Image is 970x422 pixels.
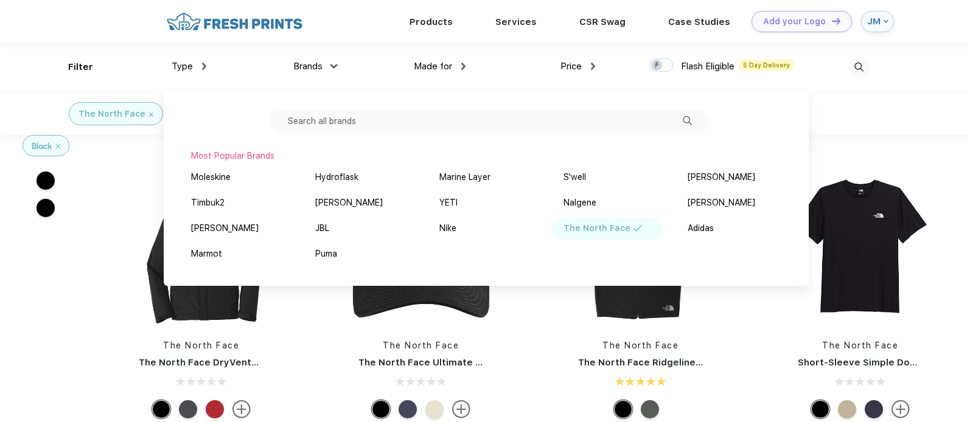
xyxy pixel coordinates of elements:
[681,61,734,72] span: Flash Eligible
[32,139,52,152] div: Black
[439,196,458,209] div: YETI
[564,196,596,209] div: Nalgene
[614,400,632,418] div: TNF Black
[832,18,840,24] img: DT
[591,63,595,70] img: dropdown.png
[822,341,898,350] a: The North Face
[683,116,692,125] img: filter_dropdown_search.svg
[867,16,881,27] div: JM
[191,171,231,184] div: Moleskine
[452,400,470,418] img: more.svg
[399,400,417,418] div: Urban Navy TNF White
[191,247,222,260] div: Marmot
[152,400,170,418] div: TNF Black
[891,400,910,418] img: more.svg
[798,357,959,368] a: Short-Sleeve Simple Dome T-Shirt
[68,60,93,74] div: Filter
[865,400,883,418] div: Summit Navy
[578,357,768,368] a: The North Face Ridgeline Soft Shell Vest
[330,64,338,68] img: dropdown.png
[139,357,318,368] a: The North Face DryVent™ Rain Jacket
[179,400,197,418] div: TNF Dark Grey Heather
[191,150,781,162] div: Most Popular Brands
[414,61,452,72] span: Made for
[884,19,888,24] img: arrow_down_blue.svg
[315,196,383,209] div: [PERSON_NAME]
[838,400,856,418] div: Gravel
[163,341,239,350] a: The North Face
[688,196,755,209] div: [PERSON_NAME]
[763,16,826,27] div: Add your Logo
[232,400,251,418] img: more.svg
[358,357,532,368] a: The North Face Ultimate Trucker Cap
[149,112,153,117] img: filter_cancel.svg
[688,222,714,235] div: Adidas
[191,196,225,209] div: Timbuk2
[410,16,453,27] a: Products
[191,222,259,235] div: [PERSON_NAME]
[560,61,582,72] span: Price
[641,400,659,418] div: TNF Dark Grey Heather
[688,171,755,184] div: [PERSON_NAME]
[439,222,456,235] div: Nike
[780,165,941,327] img: func=resize&h=266
[849,57,869,77] img: desktop_search.svg
[564,171,586,184] div: S'well
[811,400,829,418] div: TNF Black
[163,11,306,32] img: fo%20logo%202.webp
[206,400,224,418] div: Rage Red
[202,63,206,70] img: dropdown.png
[120,165,282,327] img: func=resize&h=266
[293,61,323,72] span: Brands
[633,225,643,231] img: filter_selected.svg
[79,108,145,120] div: The North Face
[439,171,490,184] div: Marine Layer
[461,63,466,70] img: dropdown.png
[602,341,679,350] a: The North Face
[172,61,193,72] span: Type
[56,144,60,148] img: filter_cancel.svg
[372,400,390,418] div: TNF Black TNF Black
[383,341,459,350] a: The North Face
[270,109,709,133] input: Search all brands
[315,171,358,184] div: Hydroflask
[315,247,337,260] div: Puma
[564,222,630,235] div: The North Face
[315,222,329,235] div: JBL
[425,400,444,418] div: Vintage White Asphalt Grey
